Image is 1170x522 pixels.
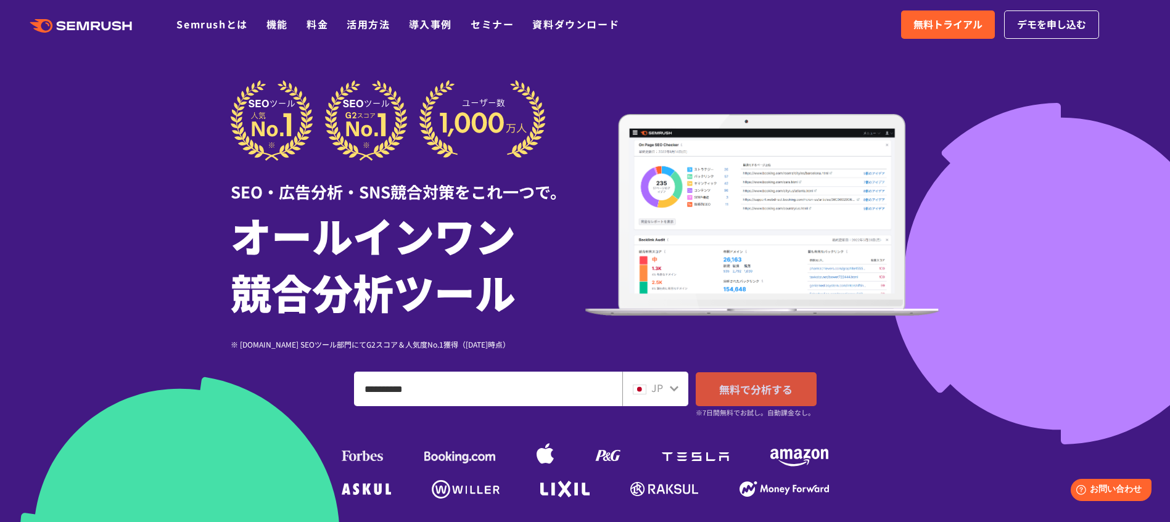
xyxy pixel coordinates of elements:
a: 資料ダウンロード [532,17,619,31]
div: ※ [DOMAIN_NAME] SEOツール部門にてG2スコア＆人気度No.1獲得（[DATE]時点） [231,338,585,350]
input: ドメイン、キーワードまたはURLを入力してください [355,372,622,406]
h1: オールインワン 競合分析ツール [231,206,585,320]
a: 無料で分析する [696,372,817,406]
iframe: Help widget launcher [1060,474,1156,508]
a: 無料トライアル [901,10,995,39]
span: デモを申し込む [1017,17,1086,33]
a: 活用方法 [347,17,390,31]
small: ※7日間無料でお試し。自動課金なし。 [696,407,815,418]
a: セミナー [471,17,514,31]
div: SEO・広告分析・SNS競合対策をこれ一つで。 [231,161,585,203]
span: JP [651,380,663,395]
span: 無料トライアル [913,17,983,33]
a: 導入事例 [409,17,452,31]
a: デモを申し込む [1004,10,1099,39]
a: Semrushとは [176,17,247,31]
span: 無料で分析する [719,381,793,397]
a: 機能 [266,17,288,31]
a: 料金 [307,17,328,31]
